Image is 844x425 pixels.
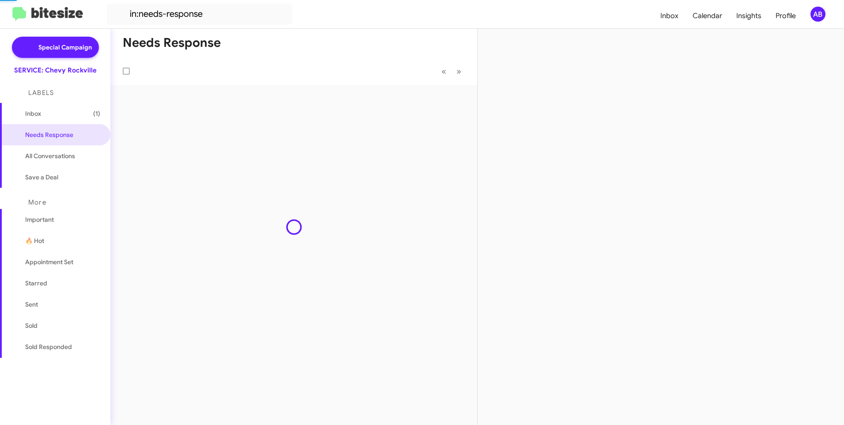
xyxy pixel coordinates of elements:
nav: Page navigation example [437,62,467,80]
a: Inbox [653,3,686,29]
span: All Conversations [25,152,75,160]
span: 🔥 Hot [25,236,44,245]
span: Needs Response [25,130,100,139]
button: AB [803,7,834,22]
a: Insights [729,3,769,29]
input: Search [107,4,292,25]
span: Sold Responded [25,342,72,351]
a: Calendar [686,3,729,29]
span: » [456,66,461,77]
span: Starred [25,279,47,288]
span: Important [25,215,100,224]
div: SERVICE: Chevy Rockville [14,66,97,75]
button: Previous [436,62,452,80]
a: Profile [769,3,803,29]
span: Appointment Set [25,258,73,266]
div: AB [810,7,825,22]
span: Sent [25,300,38,309]
span: More [28,198,46,206]
span: Save a Deal [25,173,58,182]
a: Special Campaign [12,37,99,58]
h1: Needs Response [123,36,221,50]
span: Sold [25,321,38,330]
span: Inbox [25,109,100,118]
span: (1) [93,109,100,118]
span: Labels [28,89,54,97]
span: « [441,66,446,77]
button: Next [451,62,467,80]
span: Special Campaign [38,43,92,52]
